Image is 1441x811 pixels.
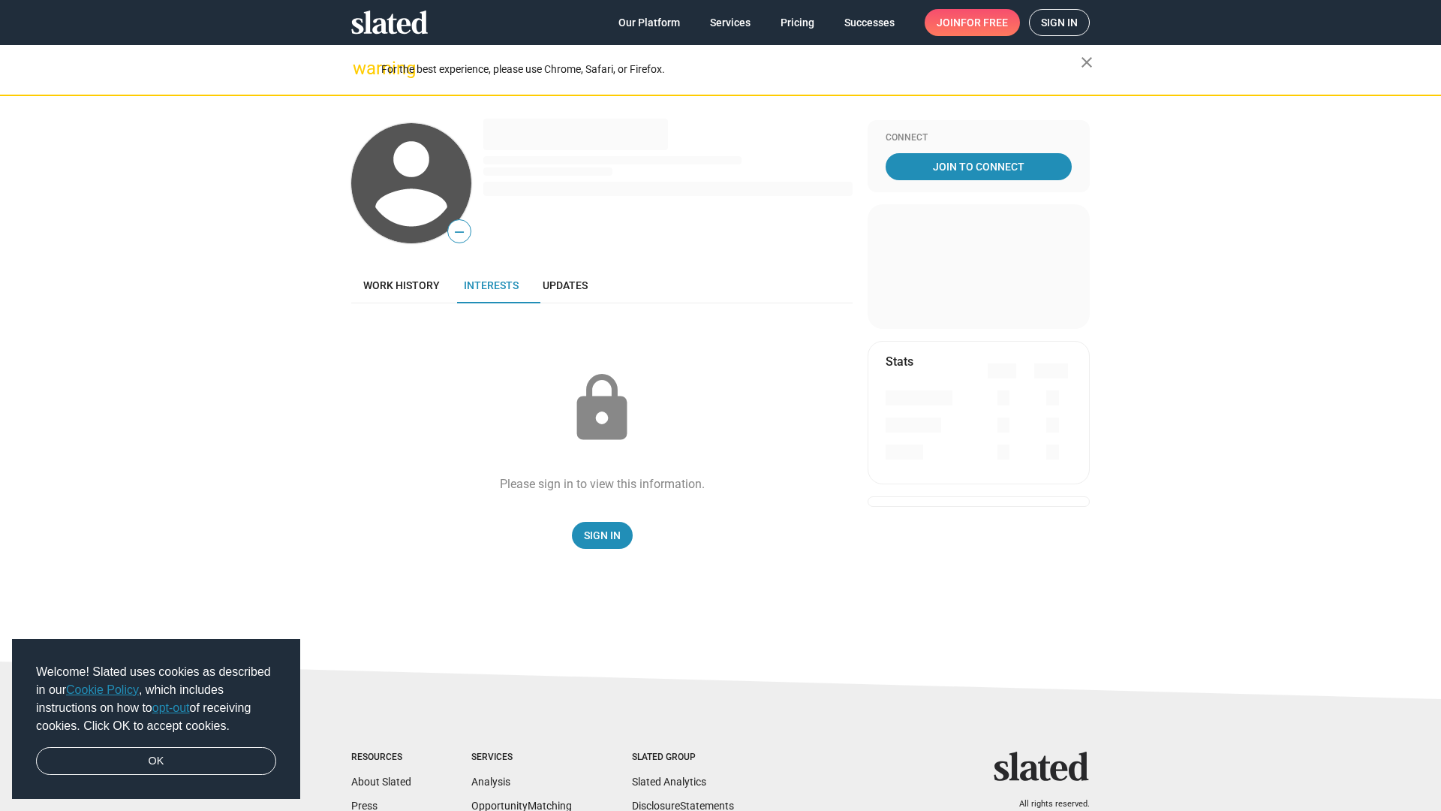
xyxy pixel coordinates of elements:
span: Our Platform [618,9,680,36]
a: Services [698,9,763,36]
div: Slated Group [632,752,734,764]
span: Sign In [584,522,621,549]
a: Joinfor free [925,9,1020,36]
span: Work history [363,279,440,291]
mat-icon: close [1078,53,1096,71]
div: For the best experience, please use Chrome, Safari, or Firefox. [381,59,1081,80]
a: Updates [531,267,600,303]
span: Pricing [781,9,814,36]
div: Resources [351,752,411,764]
span: for free [961,9,1008,36]
span: Updates [543,279,588,291]
span: Services [710,9,751,36]
div: Please sign in to view this information. [500,476,705,492]
span: Interests [464,279,519,291]
a: Cookie Policy [66,683,139,696]
a: About Slated [351,776,411,788]
a: Analysis [471,776,510,788]
span: Join [937,9,1008,36]
div: Services [471,752,572,764]
a: Interests [452,267,531,303]
span: Successes [844,9,895,36]
a: Join To Connect [886,153,1072,180]
div: cookieconsent [12,639,300,800]
mat-card-title: Stats [886,354,913,369]
div: Connect [886,132,1072,144]
span: — [448,222,471,242]
span: Sign in [1041,10,1078,35]
mat-icon: lock [564,371,639,446]
a: Work history [351,267,452,303]
a: opt-out [152,701,190,714]
a: Slated Analytics [632,776,706,788]
a: Our Platform [606,9,692,36]
mat-icon: warning [353,59,371,77]
span: Welcome! Slated uses cookies as described in our , which includes instructions on how to of recei... [36,663,276,735]
span: Join To Connect [889,153,1069,180]
a: Sign In [572,522,633,549]
a: Pricing [769,9,826,36]
a: Successes [832,9,907,36]
a: dismiss cookie message [36,747,276,776]
a: Sign in [1029,9,1090,36]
